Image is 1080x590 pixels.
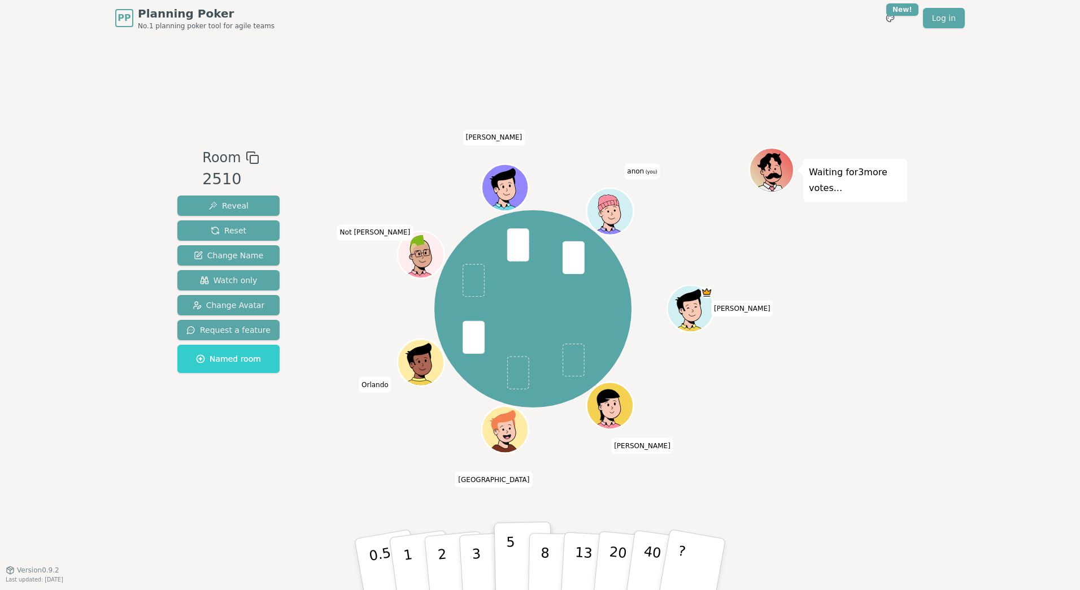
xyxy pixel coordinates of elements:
[6,566,59,575] button: Version0.9.2
[455,472,532,488] span: Click to change your name
[177,270,280,290] button: Watch only
[177,320,280,340] button: Request a feature
[138,21,275,31] span: No.1 planning poker tool for agile teams
[177,220,280,241] button: Reset
[211,225,246,236] span: Reset
[117,11,130,25] span: PP
[177,345,280,373] button: Named room
[337,225,413,241] span: Click to change your name
[177,245,280,266] button: Change Name
[177,295,280,315] button: Change Avatar
[6,576,63,583] span: Last updated: [DATE]
[624,164,660,180] span: Click to change your name
[611,438,673,454] span: Click to change your name
[644,170,657,175] span: (you)
[17,566,59,575] span: Version 0.9.2
[463,130,525,146] span: Click to change your name
[196,353,261,365] span: Named room
[186,324,271,336] span: Request a feature
[177,196,280,216] button: Reveal
[208,200,249,211] span: Reveal
[923,8,965,28] a: Log in
[701,287,713,298] span: Justin is the host
[880,8,900,28] button: New!
[886,3,918,16] div: New!
[193,300,265,311] span: Change Avatar
[200,275,258,286] span: Watch only
[202,147,241,168] span: Room
[589,190,633,234] button: Click to change your avatar
[359,377,391,393] span: Click to change your name
[138,6,275,21] span: Planning Poker
[809,164,902,196] p: Waiting for 3 more votes...
[711,301,773,316] span: Click to change your name
[194,250,263,261] span: Change Name
[115,6,275,31] a: PPPlanning PokerNo.1 planning poker tool for agile teams
[202,168,259,191] div: 2510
